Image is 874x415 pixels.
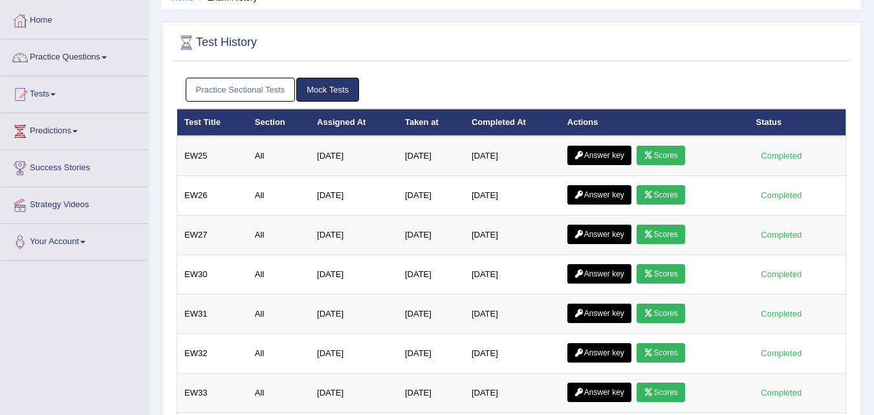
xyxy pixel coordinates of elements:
[1,3,148,35] a: Home
[756,386,807,399] div: Completed
[756,307,807,320] div: Completed
[464,216,560,255] td: [DATE]
[398,216,464,255] td: [DATE]
[637,264,684,284] a: Scores
[398,255,464,295] td: [DATE]
[310,255,398,295] td: [DATE]
[310,334,398,374] td: [DATE]
[637,146,684,165] a: Scores
[177,216,248,255] td: EW27
[637,225,684,244] a: Scores
[398,176,464,216] td: [DATE]
[1,39,148,72] a: Practice Questions
[464,176,560,216] td: [DATE]
[248,255,310,295] td: All
[1,224,148,256] a: Your Account
[637,304,684,323] a: Scores
[756,188,807,202] div: Completed
[756,346,807,360] div: Completed
[567,383,631,402] a: Answer key
[177,295,248,334] td: EW31
[567,225,631,244] a: Answer key
[637,185,684,205] a: Scores
[310,136,398,176] td: [DATE]
[310,176,398,216] td: [DATE]
[177,176,248,216] td: EW26
[186,78,296,102] a: Practice Sectional Tests
[464,109,560,136] th: Completed At
[464,255,560,295] td: [DATE]
[177,109,248,136] th: Test Title
[464,334,560,374] td: [DATE]
[296,78,359,102] a: Mock Tests
[756,267,807,281] div: Completed
[1,76,148,109] a: Tests
[310,216,398,255] td: [DATE]
[177,334,248,374] td: EW32
[560,109,749,136] th: Actions
[756,149,807,163] div: Completed
[398,295,464,334] td: [DATE]
[756,228,807,241] div: Completed
[567,185,631,205] a: Answer key
[1,150,148,183] a: Success Stories
[1,113,148,146] a: Predictions
[248,295,310,334] td: All
[464,374,560,413] td: [DATE]
[177,374,248,413] td: EW33
[567,343,631,363] a: Answer key
[567,304,631,323] a: Answer key
[310,295,398,334] td: [DATE]
[177,33,257,52] h2: Test History
[1,187,148,219] a: Strategy Videos
[177,255,248,295] td: EW30
[464,295,560,334] td: [DATE]
[398,374,464,413] td: [DATE]
[464,136,560,176] td: [DATE]
[248,109,310,136] th: Section
[310,109,398,136] th: Assigned At
[248,216,310,255] td: All
[749,109,846,136] th: Status
[398,136,464,176] td: [DATE]
[398,109,464,136] th: Taken at
[398,334,464,374] td: [DATE]
[567,146,631,165] a: Answer key
[637,383,684,402] a: Scores
[310,374,398,413] td: [DATE]
[567,264,631,284] a: Answer key
[248,136,310,176] td: All
[248,176,310,216] td: All
[177,136,248,176] td: EW25
[637,343,684,363] a: Scores
[248,334,310,374] td: All
[248,374,310,413] td: All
